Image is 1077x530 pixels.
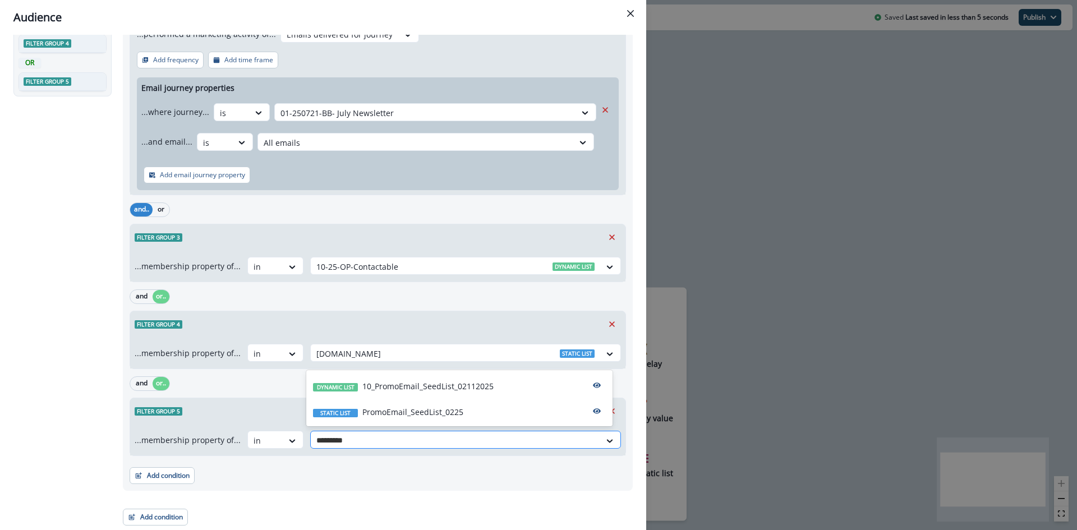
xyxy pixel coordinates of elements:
[24,39,71,48] span: Filter group 4
[141,82,234,94] p: Email journey properties
[137,52,204,68] button: Add frequency
[153,203,169,216] button: or
[135,347,241,359] p: ...membership property of...
[153,56,199,64] p: Add frequency
[135,407,182,416] span: Filter group 5
[208,52,278,68] button: Add time frame
[603,229,621,246] button: Remove
[603,316,621,333] button: Remove
[135,233,182,242] span: Filter group 3
[153,290,169,303] button: or..
[123,509,188,526] button: Add condition
[362,406,463,418] p: PromoEmail_SeedList_0225
[144,167,250,183] button: Add email journey property
[362,380,494,392] p: 10_PromoEmail_SeedList_02112025
[160,171,245,179] p: Add email journey property
[224,56,273,64] p: Add time frame
[130,203,153,216] button: and..
[596,102,614,118] button: Remove
[13,9,633,26] div: Audience
[130,467,195,484] button: Add condition
[622,4,639,22] button: Close
[130,290,153,303] button: and
[153,377,169,390] button: or..
[135,434,241,446] p: ...membership property of...
[141,136,192,148] p: ...and email...
[588,403,606,420] button: preview
[313,409,358,417] span: Static list
[141,106,209,118] p: ...where journey...
[130,377,153,390] button: and
[313,383,358,391] span: Dynamic list
[135,260,241,272] p: ...membership property of...
[588,377,606,394] button: preview
[21,58,39,68] p: OR
[24,77,71,86] span: Filter group 5
[135,320,182,329] span: Filter group 4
